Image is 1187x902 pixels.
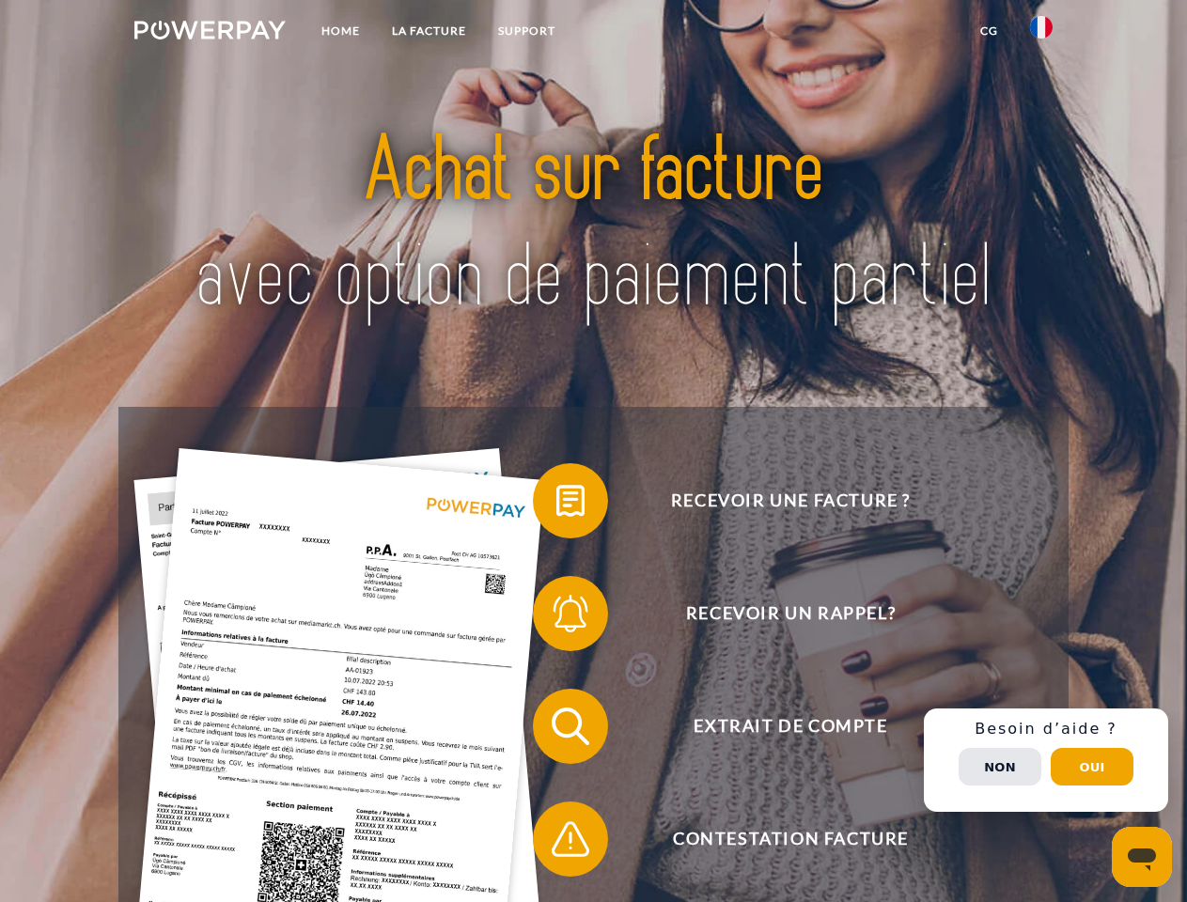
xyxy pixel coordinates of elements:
a: LA FACTURE [376,14,482,48]
img: qb_warning.svg [547,816,594,863]
div: Schnellhilfe [924,708,1168,812]
img: title-powerpay_fr.svg [180,90,1007,360]
img: logo-powerpay-white.svg [134,21,286,39]
img: qb_search.svg [547,703,594,750]
img: fr [1030,16,1053,39]
span: Extrait de compte [560,689,1021,764]
h3: Besoin d’aide ? [935,720,1157,739]
a: Support [482,14,571,48]
button: Recevoir une facture ? [533,463,1022,538]
button: Recevoir un rappel? [533,576,1022,651]
span: Recevoir un rappel? [560,576,1021,651]
img: qb_bell.svg [547,590,594,637]
img: qb_bill.svg [547,477,594,524]
button: Oui [1051,748,1133,785]
span: Recevoir une facture ? [560,463,1021,538]
iframe: Bouton de lancement de la fenêtre de messagerie [1112,827,1172,887]
span: Contestation Facture [560,801,1021,877]
a: Home [305,14,376,48]
button: Contestation Facture [533,801,1022,877]
a: CG [964,14,1014,48]
button: Non [959,748,1041,785]
button: Extrait de compte [533,689,1022,764]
